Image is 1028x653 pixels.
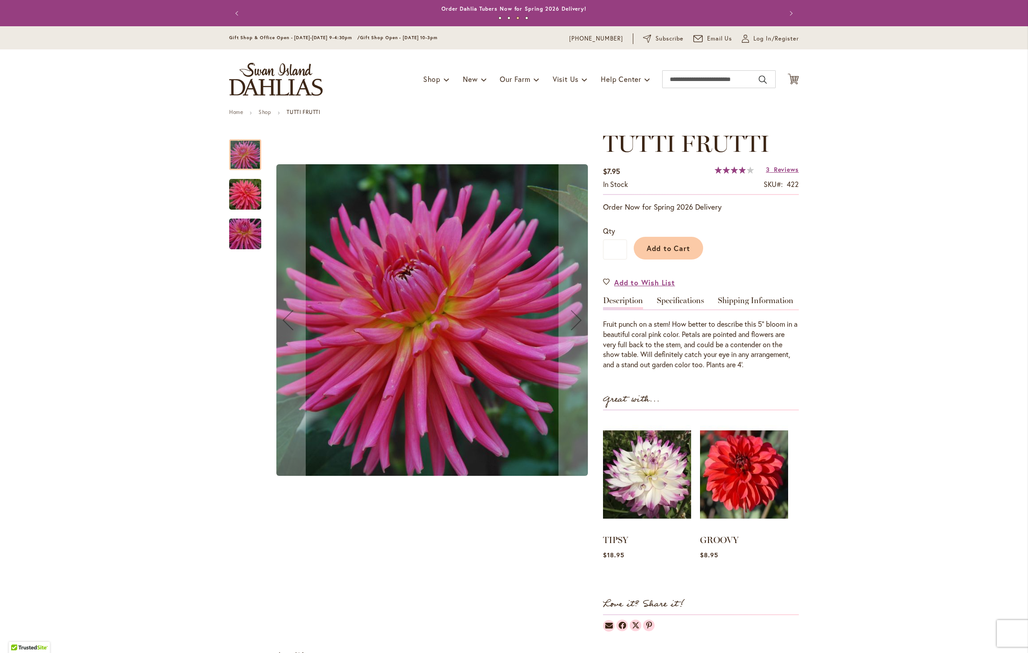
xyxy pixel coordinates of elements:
[742,34,799,43] a: Log In/Register
[693,34,733,43] a: Email Us
[603,535,628,545] a: TIPSY
[213,213,277,256] img: TUTTI FRUTTI
[656,34,684,43] span: Subscribe
[603,226,615,235] span: Qty
[634,237,703,260] button: Add to Cart
[270,130,635,510] div: Product Images
[764,179,783,189] strong: SKU
[516,16,519,20] button: 3 of 4
[787,179,799,190] div: 422
[603,597,684,612] strong: Love it? Share it!
[766,165,770,174] span: 3
[270,130,306,510] button: Previous
[569,34,623,43] a: [PHONE_NUMBER]
[270,130,594,510] div: TUTTI FRUTTI
[603,166,620,176] span: $7.95
[630,620,641,631] a: Dahlias on Twitter
[507,16,510,20] button: 2 of 4
[213,173,277,216] img: TUTTI FRUTTI
[287,109,320,115] strong: TUTTI FRUTTI
[603,202,799,212] p: Order Now for Spring 2026 Delivery
[441,5,587,12] a: Order Dahlia Tubers Now for Spring 2026 Delivery!
[229,109,243,115] a: Home
[603,551,624,559] span: $18.95
[603,419,691,530] img: TIPSY
[700,551,718,559] span: $8.95
[229,210,261,249] div: TUTTI FRUTTI
[643,34,684,43] a: Subscribe
[270,130,594,510] div: TUTTI FRUTTITUTTI FRUTTITUTTI FRUTTI
[603,277,675,288] a: Add to Wish List
[498,16,502,20] button: 1 of 4
[603,296,799,370] div: Detailed Product Info
[616,620,628,631] a: Dahlias on Facebook
[700,419,788,530] img: GROOVY
[276,164,588,476] img: TUTTI FRUTTI
[643,620,655,631] a: Dahlias on Pinterest
[753,34,799,43] span: Log In/Register
[603,130,769,158] span: TUTTI FRUTTI
[614,277,675,288] span: Add to Wish List
[360,35,437,41] span: Gift Shop Open - [DATE] 10-3pm
[559,130,594,510] button: Next
[715,166,754,174] div: 78%
[603,296,643,309] a: Description
[603,179,628,189] span: In stock
[229,170,270,210] div: TUTTI FRUTTI
[657,296,704,309] a: Specifications
[700,535,739,545] a: GROOVY
[463,74,478,84] span: New
[707,34,733,43] span: Email Us
[229,4,247,22] button: Previous
[718,296,793,309] a: Shipping Information
[229,35,360,41] span: Gift Shop & Office Open - [DATE]-[DATE] 9-4:30pm /
[7,621,32,646] iframe: Launch Accessibility Center
[229,130,270,170] div: TUTTI FRUTTI
[603,179,628,190] div: Availability
[553,74,579,84] span: Visit Us
[601,74,641,84] span: Help Center
[603,319,799,370] div: Fruit punch on a stem! How better to describe this 5" bloom in a beautiful coral pink color. Peta...
[647,243,691,253] span: Add to Cart
[774,165,799,174] span: Reviews
[781,4,799,22] button: Next
[423,74,441,84] span: Shop
[525,16,528,20] button: 4 of 4
[259,109,271,115] a: Shop
[229,63,323,96] a: store logo
[603,392,660,407] strong: Great with...
[500,74,530,84] span: Our Farm
[766,165,799,174] a: 3 Reviews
